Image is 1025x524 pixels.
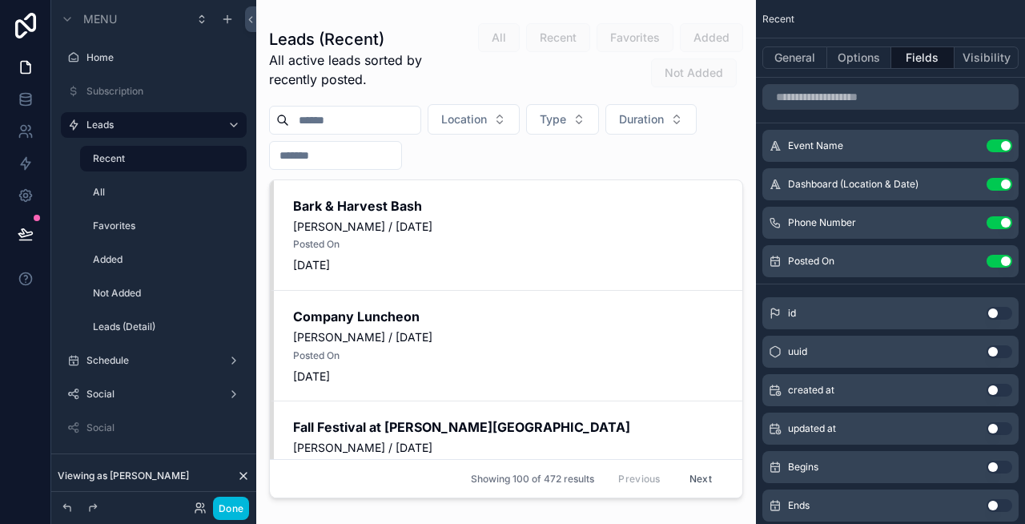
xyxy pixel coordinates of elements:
[293,308,723,325] h2: Company Luncheon
[270,291,742,401] a: Company Luncheon[PERSON_NAME] / [DATE]Posted On[DATE]
[605,104,697,135] button: Select Button
[58,470,189,482] span: Viewing as [PERSON_NAME]
[788,178,918,191] span: Dashboard (Location & Date)
[788,139,843,152] span: Event Name
[955,46,1019,69] button: Visibility
[788,422,836,435] span: updated at
[788,216,856,229] span: Phone Number
[86,51,237,64] label: Home
[93,186,237,199] label: All
[827,46,891,69] button: Options
[293,440,723,456] span: [PERSON_NAME] / [DATE]
[762,46,827,69] button: General
[788,255,834,268] span: Posted On
[441,111,487,127] span: Location
[86,421,237,434] label: Social
[269,50,459,89] span: All active leads sorted by recently posted.
[619,111,664,127] span: Duration
[293,197,723,215] h2: Bark & Harvest Bash
[891,46,955,69] button: Fields
[788,461,818,474] span: Begins
[788,307,796,320] span: id
[93,287,237,300] label: Not Added
[293,329,723,345] span: [PERSON_NAME] / [DATE]
[293,257,386,273] span: [DATE]
[93,152,237,165] label: Recent
[86,354,215,367] label: Schedule
[540,111,566,127] span: Type
[678,466,723,491] button: Next
[762,13,794,26] span: Recent
[86,119,215,131] label: Leads
[270,180,742,291] a: Bark & Harvest Bash[PERSON_NAME] / [DATE]Posted On[DATE]
[86,388,215,401] label: Social
[93,220,237,232] label: Favorites
[83,11,117,27] span: Menu
[788,345,807,358] span: uuid
[293,418,723,436] h2: Fall Festival at [PERSON_NAME][GEOGRAPHIC_DATA]
[293,219,723,235] span: [PERSON_NAME] / [DATE]
[213,497,249,520] button: Done
[86,85,237,98] label: Subscription
[269,28,459,50] h1: Leads (Recent)
[293,349,386,362] span: Posted On
[471,473,594,486] span: Showing 100 of 472 results
[428,104,520,135] button: Select Button
[293,369,386,385] span: [DATE]
[788,384,834,397] span: created at
[270,401,742,512] a: Fall Festival at [PERSON_NAME][GEOGRAPHIC_DATA][PERSON_NAME] / [DATE]Posted On[DATE]
[526,104,599,135] button: Select Button
[93,320,237,333] label: Leads (Detail)
[93,253,237,266] label: Added
[293,238,386,251] span: Posted On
